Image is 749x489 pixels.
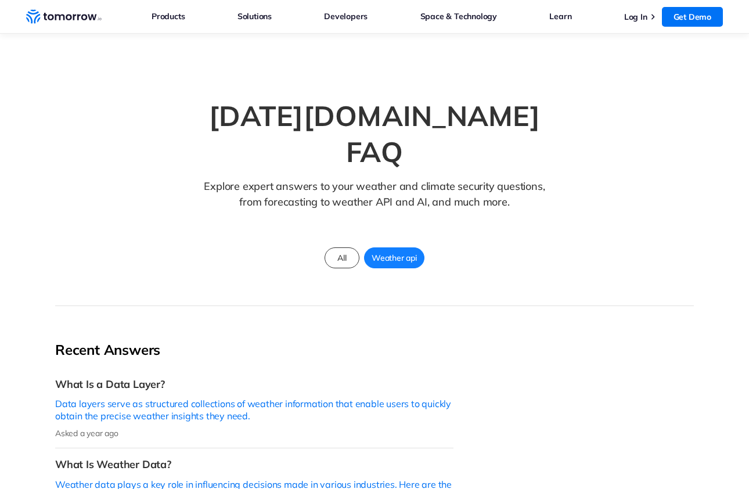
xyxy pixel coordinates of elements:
[55,398,453,422] p: Data layers serve as structured collections of weather information that enable users to quickly o...
[55,458,453,471] h3: What Is Weather Data?
[365,250,424,265] span: Weather api
[26,8,102,26] a: Home link
[325,247,359,268] a: All
[177,98,572,170] h1: [DATE][DOMAIN_NAME] FAQ
[420,9,497,24] a: Space & Technology
[152,9,185,24] a: Products
[549,9,571,24] a: Learn
[55,377,453,391] h3: What Is a Data Layer?
[624,12,647,22] a: Log In
[324,9,368,24] a: Developers
[55,341,453,359] h2: Recent Answers
[55,428,453,438] p: Asked a year ago
[55,368,453,448] a: What Is a Data Layer?Data layers serve as structured collections of weather information that enab...
[199,178,550,228] p: Explore expert answers to your weather and climate security questions, from forecasting to weathe...
[364,247,424,268] a: Weather api
[662,7,723,27] a: Get Demo
[237,9,272,24] a: Solutions
[330,250,353,265] span: All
